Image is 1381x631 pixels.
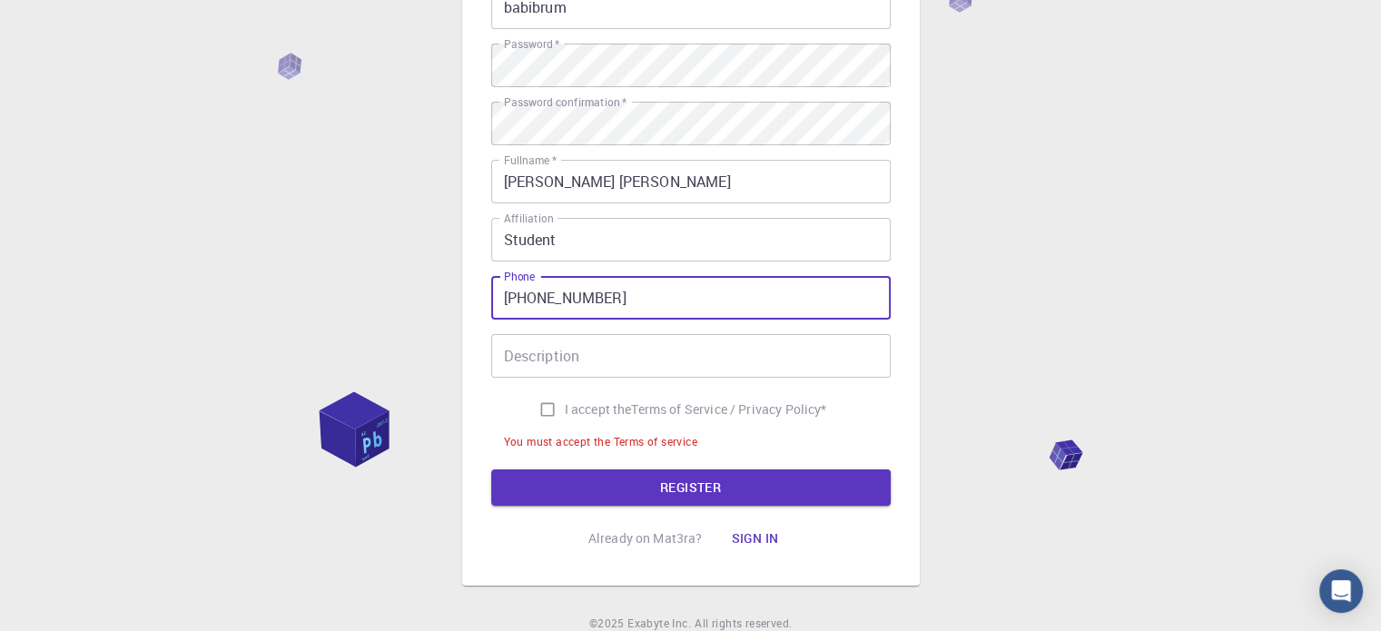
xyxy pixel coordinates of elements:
label: Password confirmation [504,94,626,110]
label: Phone [504,269,535,284]
div: Open Intercom Messenger [1319,569,1363,613]
label: Fullname [504,153,557,168]
div: You must accept the Terms of service [504,433,697,451]
a: Terms of Service / Privacy Policy* [631,400,826,419]
span: Exabyte Inc. [627,616,691,630]
p: Already on Mat3ra? [588,529,703,547]
label: Password [504,36,559,52]
span: I accept the [565,400,632,419]
p: Terms of Service / Privacy Policy * [631,400,826,419]
button: Sign in [716,520,793,557]
label: Affiliation [504,211,553,226]
button: REGISTER [491,469,891,506]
